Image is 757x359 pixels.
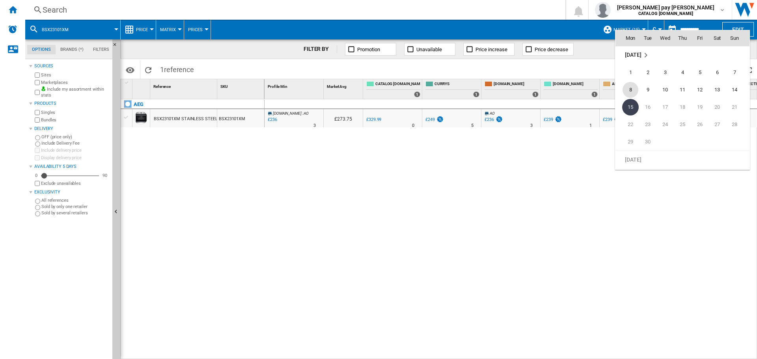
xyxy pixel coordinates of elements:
tr: Week 3 [615,99,750,116]
th: Mon [615,30,639,46]
span: 12 [692,82,708,98]
th: Fri [691,30,709,46]
md-calendar: Calendar [615,30,750,169]
td: Friday September 26 2025 [691,116,709,133]
td: Tuesday September 30 2025 [639,133,656,151]
tr: Week undefined [615,151,750,168]
td: Friday September 19 2025 [691,99,709,116]
th: Thu [674,30,691,46]
td: Saturday September 6 2025 [709,64,726,81]
td: Monday September 22 2025 [615,116,639,133]
td: Wednesday September 24 2025 [656,116,674,133]
tr: Week 2 [615,81,750,99]
td: Wednesday September 17 2025 [656,99,674,116]
span: 6 [709,65,725,80]
th: Wed [656,30,674,46]
th: Sat [709,30,726,46]
td: Sunday September 7 2025 [726,64,750,81]
td: Saturday September 13 2025 [709,81,726,99]
th: Tue [639,30,656,46]
span: 14 [727,82,742,98]
td: Sunday September 21 2025 [726,99,750,116]
td: Monday September 15 2025 [615,99,639,116]
span: 7 [727,65,742,80]
td: Saturday September 27 2025 [709,116,726,133]
span: 13 [709,82,725,98]
span: [DATE] [625,156,641,162]
span: 15 [622,99,639,115]
span: 9 [640,82,656,98]
tr: Week 1 [615,64,750,81]
td: Friday September 12 2025 [691,81,709,99]
td: Tuesday September 2 2025 [639,64,656,81]
td: Tuesday September 16 2025 [639,99,656,116]
td: Monday September 1 2025 [615,64,639,81]
td: Thursday September 11 2025 [674,81,691,99]
td: Monday September 29 2025 [615,133,639,151]
td: Thursday September 25 2025 [674,116,691,133]
span: 10 [657,82,673,98]
tr: Week 4 [615,116,750,133]
span: 1 [623,65,638,80]
td: Thursday September 4 2025 [674,64,691,81]
td: Wednesday September 10 2025 [656,81,674,99]
td: Sunday September 14 2025 [726,81,750,99]
td: Sunday September 28 2025 [726,116,750,133]
td: Tuesday September 23 2025 [639,116,656,133]
span: 3 [657,65,673,80]
span: 5 [692,65,708,80]
th: Sun [726,30,750,46]
td: Monday September 8 2025 [615,81,639,99]
td: Tuesday September 9 2025 [639,81,656,99]
td: Thursday September 18 2025 [674,99,691,116]
span: 2 [640,65,656,80]
td: Saturday September 20 2025 [709,99,726,116]
td: Wednesday September 3 2025 [656,64,674,81]
span: 11 [675,82,690,98]
span: 4 [675,65,690,80]
tr: Week 5 [615,133,750,151]
td: Friday September 5 2025 [691,64,709,81]
td: September 2025 [615,46,750,64]
span: 8 [623,82,638,98]
span: [DATE] [625,52,641,58]
tr: Week undefined [615,46,750,64]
